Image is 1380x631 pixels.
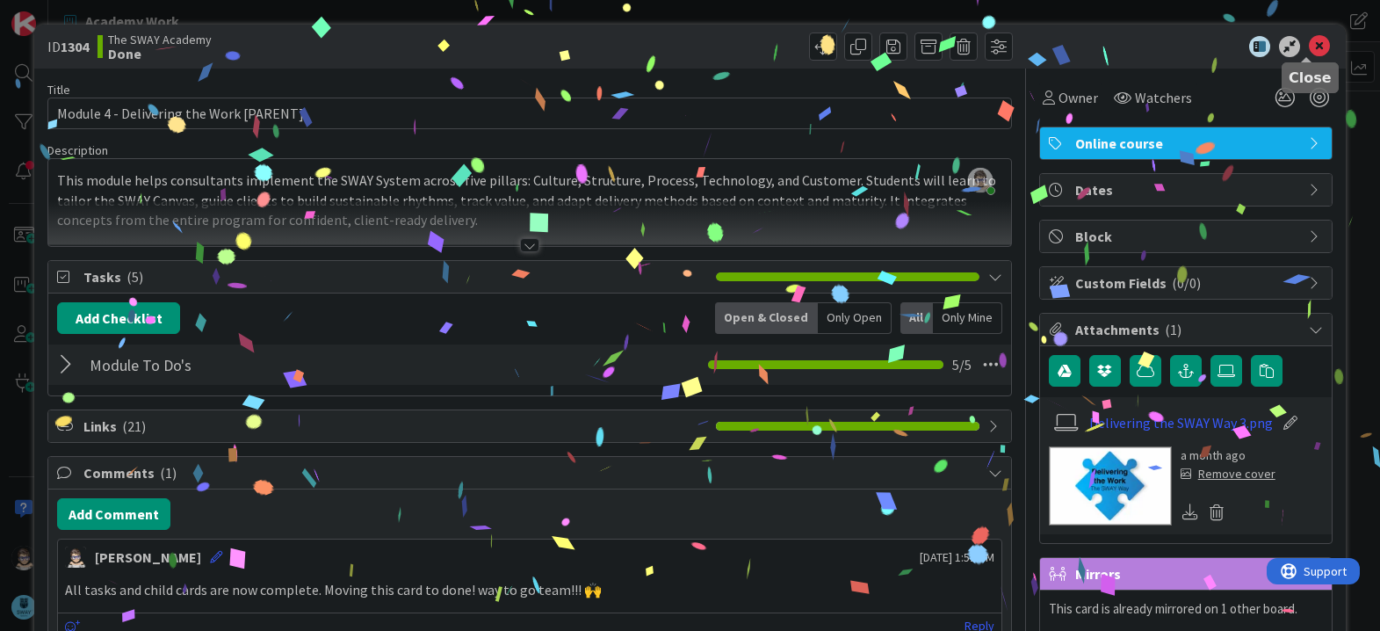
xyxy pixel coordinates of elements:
span: [DATE] 1:52 PM [920,548,994,567]
div: All [900,302,933,334]
span: Watchers [1135,87,1192,108]
b: 1304 [61,38,89,55]
span: 5 / 5 [952,354,972,375]
span: Comments [83,462,979,483]
span: ID [47,36,89,57]
button: Add Comment [57,498,170,530]
p: All tasks and child cards are now complete. Moving this card to done! way to go team!!! 🙌 [65,580,993,600]
span: Attachments [1075,319,1300,340]
span: Description [47,142,108,158]
a: Delivering the SWAY Way 3.png [1089,412,1273,433]
span: Tasks [83,266,706,287]
span: ( 0/0 ) [1172,274,1201,292]
p: This card is already mirrored on 1 other board. [1049,599,1323,620]
div: Only Open [818,302,892,334]
span: The SWAY Academy [108,33,212,47]
span: Mirrors [1075,563,1300,584]
span: Online course [1075,133,1300,154]
span: Dates [1075,179,1300,200]
span: This module helps consultants implement the SWAY System across five pillars: Culture, Structure, ... [57,171,999,228]
span: Links [83,416,706,437]
span: Owner [1058,87,1098,108]
div: a month ago [1181,446,1275,465]
div: Open & Closed [715,302,818,334]
input: Add Checklist... [83,349,479,381]
img: TP [65,547,86,568]
span: ( 1 ) [1165,321,1181,338]
span: Support [37,3,80,24]
input: type card name here... [47,98,1011,129]
span: ( 21 ) [122,417,146,435]
span: Block [1075,226,1300,247]
label: Title [47,82,70,98]
span: ( 1 ) [160,464,177,482]
button: Add Checklist [57,302,180,334]
b: Done [108,47,212,61]
img: GSQywPghEhdbY4OwXOWrjRcy4shk9sHH.png [968,168,993,192]
div: Remove cover [1181,465,1275,483]
h5: Close [1289,69,1332,86]
span: ( 5 ) [126,268,143,286]
div: Only Mine [933,302,1002,334]
span: Custom Fields [1075,272,1300,294]
div: Download [1181,501,1200,524]
div: [PERSON_NAME] [95,547,201,568]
